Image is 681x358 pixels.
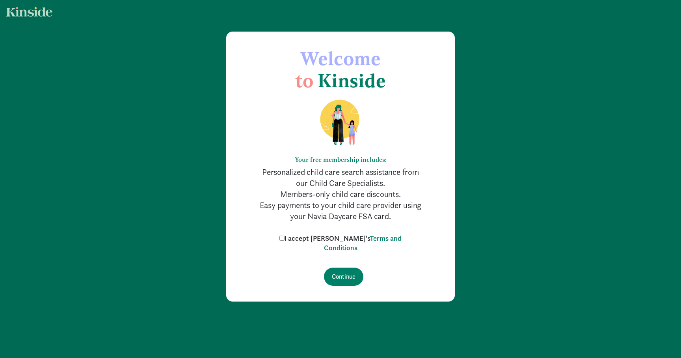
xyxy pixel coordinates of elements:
img: light.svg [6,7,52,17]
p: Personalized child care search assistance from our Child Care Specialists. [258,167,423,189]
span: Welcome [300,47,381,70]
label: I accept [PERSON_NAME]'s [277,234,404,253]
h6: Your free membership includes: [258,156,423,163]
input: Continue [324,268,363,286]
span: Kinside [318,69,386,92]
input: I accept [PERSON_NAME]'sTerms and Conditions [279,236,285,241]
p: Members-only child care discounts. [258,189,423,200]
span: to [295,69,313,92]
img: illustration-mom-daughter.png [311,99,371,146]
a: Terms and Conditions [324,234,402,252]
p: Easy payments to your child care provider using your Navia Daycare FSA card. [258,200,423,222]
